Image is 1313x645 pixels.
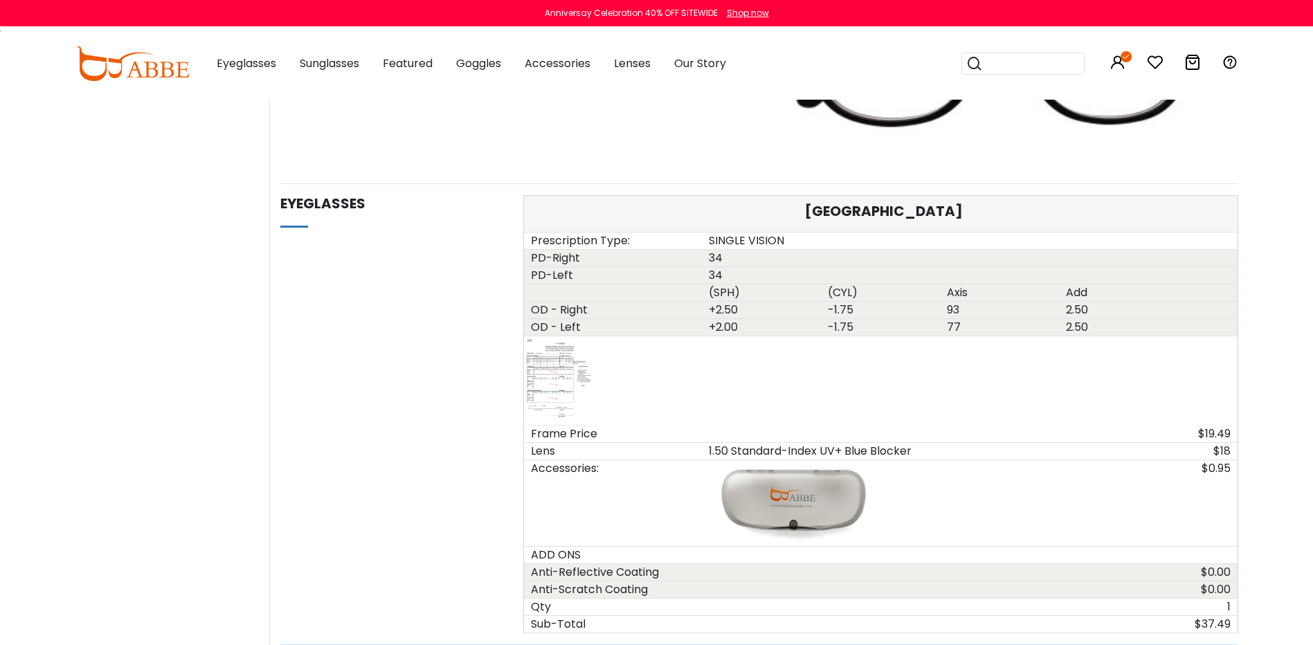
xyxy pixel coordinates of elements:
span: Featured [383,55,433,71]
span: $0.95 [1202,460,1231,476]
div: SINGLE VISION [702,233,1237,249]
div: $0.00 [1059,564,1238,581]
img: abbeglasses.com [75,46,189,81]
div: OD - Right [524,302,703,318]
div: 2.50 [1059,319,1178,336]
div: (SPH) [702,284,821,301]
div: 1.50 Standard-Index UV+ Blue Blocker [702,443,1059,460]
div: +2.50 [702,302,821,318]
div: Add [1059,284,1178,301]
div: 1 [702,599,1237,615]
div: ADD ONS [524,547,703,563]
span: Our Story [674,55,726,71]
h5: [GEOGRAPHIC_DATA] [534,203,1234,219]
div: Anti-Scratch Coating [524,581,881,598]
div: (CYL) [821,284,940,301]
a: Shop now [720,7,769,19]
div: Sub-Total [524,616,703,633]
div: $37.49 [702,616,1237,633]
div: -1.75 [821,319,940,336]
div: Frame Price [524,426,703,442]
span: Eyeglasses [217,55,276,71]
div: $0.00 [1059,581,1238,598]
span: $18 [1213,443,1231,459]
div: OD - Left [524,319,703,336]
div: Prescription Type: [524,233,703,249]
div: 77 [940,319,1059,336]
div: Qty [524,599,703,615]
span: Accessories [525,55,590,71]
div: 34 [702,267,1237,284]
div: 93 [940,302,1059,318]
img: 1758227103819iSWjO.png [524,336,593,426]
span: Goggles [456,55,501,71]
img: medium.jpg [709,460,880,546]
span: Lenses [614,55,651,71]
h5: Eyeglasses [280,195,509,212]
div: Lens [524,443,703,460]
div: PD-Left [524,267,703,284]
div: Anniversay Celebration 40% OFF SITEWIDE [545,7,718,19]
div: Anti-Reflective Coating [524,564,881,581]
div: Shop now [727,7,769,19]
div: 2.50 [1059,302,1178,318]
div: +2.00 [702,319,821,336]
div: $19.49 [702,426,1237,442]
div: -1.75 [821,302,940,318]
div: Accessories: [524,460,703,546]
span: Sunglasses [300,55,359,71]
div: PD-Right [524,250,703,266]
div: Axis [940,284,1059,301]
div: 34 [702,250,1237,266]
